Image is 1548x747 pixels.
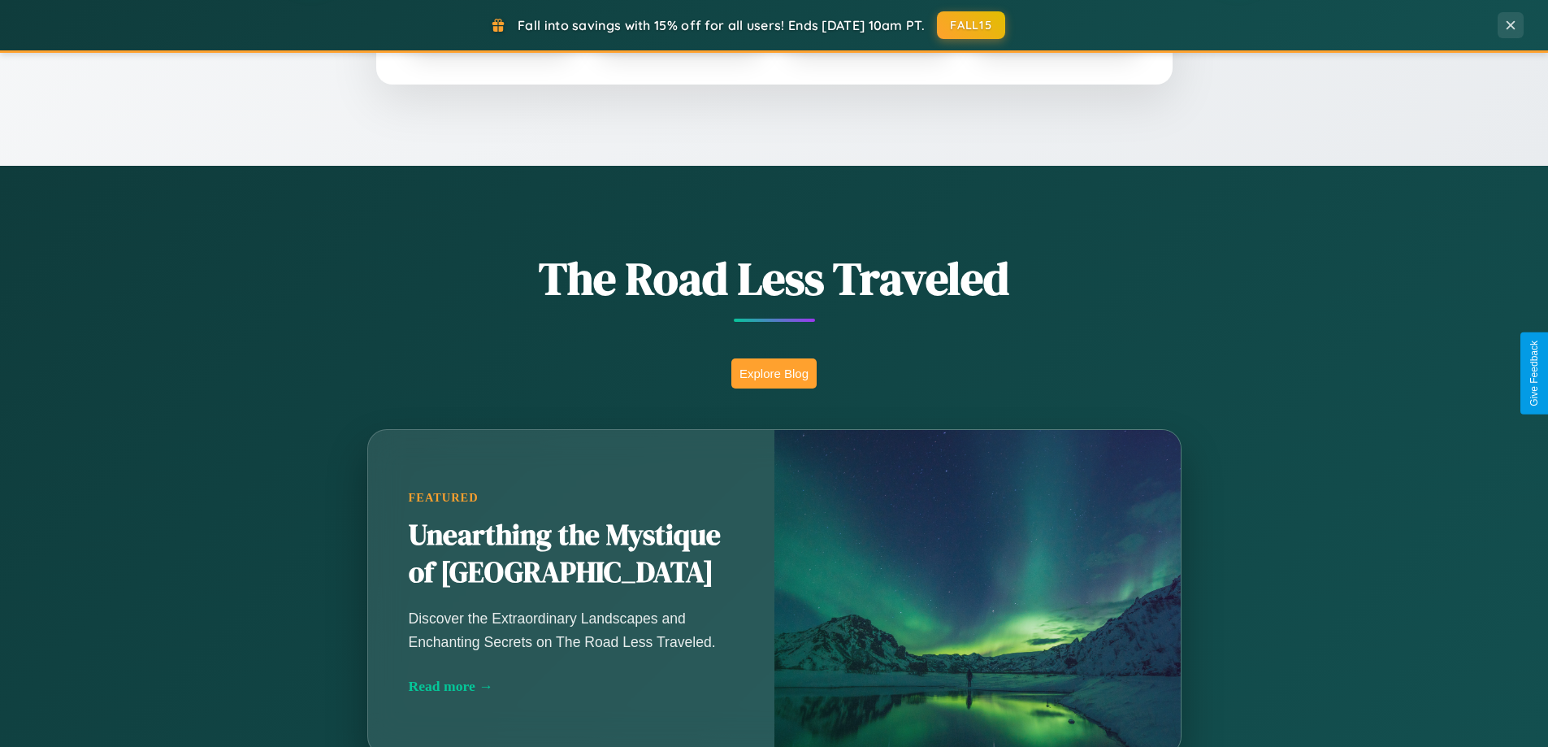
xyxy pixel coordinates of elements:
h1: The Road Less Traveled [287,247,1262,310]
button: Explore Blog [731,358,817,389]
div: Give Feedback [1528,341,1540,406]
h2: Unearthing the Mystique of [GEOGRAPHIC_DATA] [409,517,734,592]
button: FALL15 [937,11,1005,39]
div: Read more → [409,678,734,695]
p: Discover the Extraordinary Landscapes and Enchanting Secrets on The Road Less Traveled. [409,607,734,653]
div: Featured [409,491,734,505]
span: Fall into savings with 15% off for all users! Ends [DATE] 10am PT. [518,17,925,33]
